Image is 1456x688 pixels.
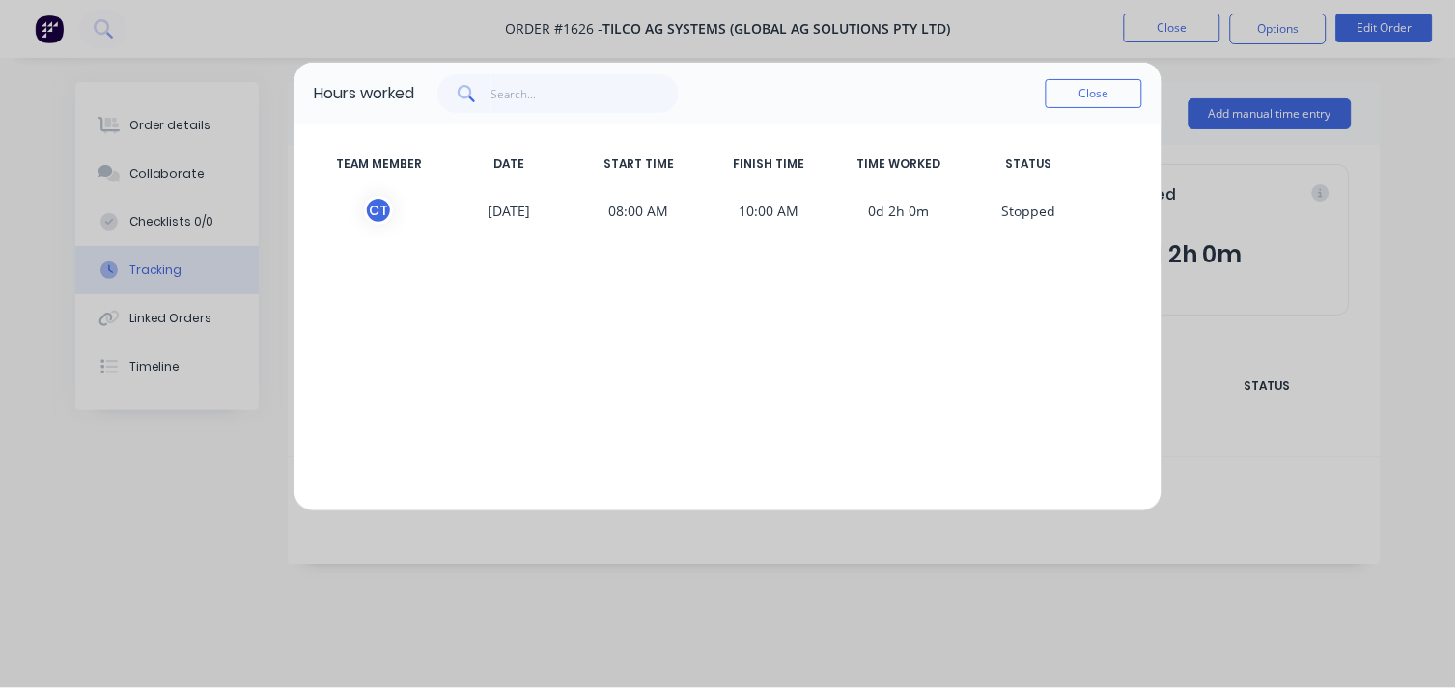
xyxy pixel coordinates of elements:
[444,196,574,225] span: [DATE]
[834,196,965,225] span: 0d 2h 0m
[964,196,1094,225] span: S topped
[834,155,965,173] span: TIME WORKED
[444,155,574,173] span: DATE
[574,196,704,225] span: 08:00 AM
[314,82,414,105] div: Hours worked
[574,155,704,173] span: START TIME
[1046,79,1142,108] button: Close
[704,196,834,225] span: 10:00 AM
[364,196,393,225] div: C T
[704,155,834,173] span: FINISH TIME
[491,74,680,113] input: Search...
[964,155,1094,173] span: STATUS
[314,155,444,173] span: TEAM MEMBER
